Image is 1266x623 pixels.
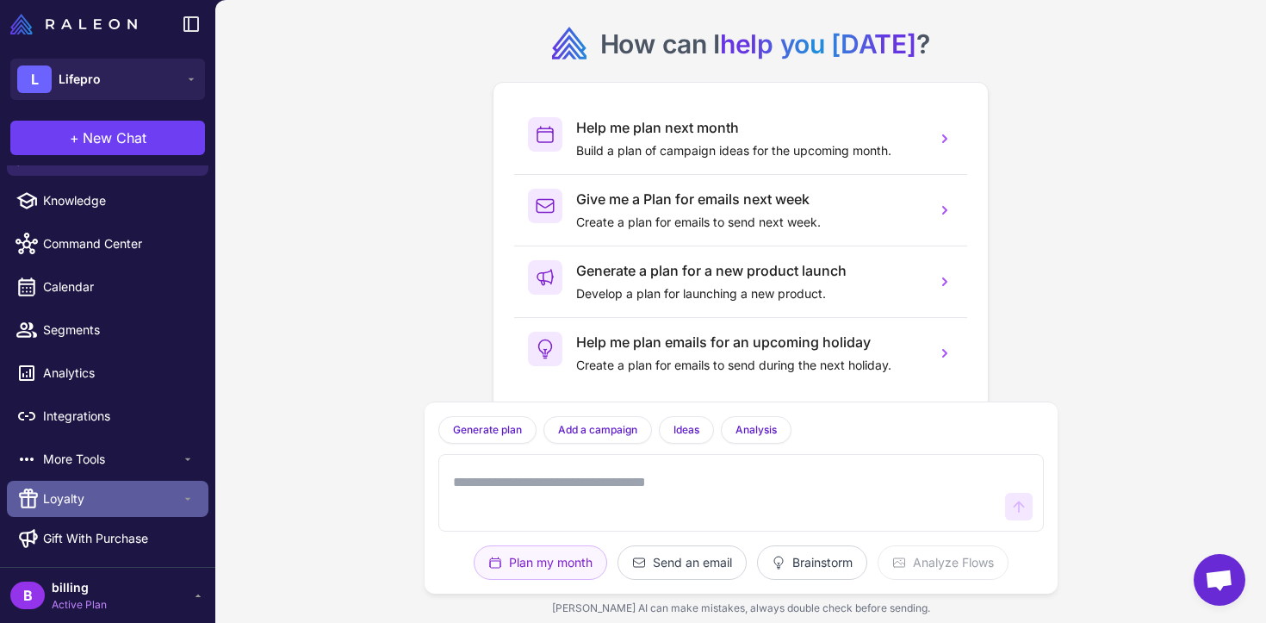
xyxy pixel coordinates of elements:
[43,191,195,210] span: Knowledge
[7,520,208,557] a: Gift With Purchase
[43,529,148,548] span: Gift With Purchase
[83,128,146,148] span: New Chat
[59,70,101,89] span: Lifepro
[17,65,52,93] div: L
[7,269,208,305] a: Calendar
[576,260,922,281] h3: Generate a plan for a new product launch
[43,234,195,253] span: Command Center
[70,128,79,148] span: +
[659,416,714,444] button: Ideas
[453,422,522,438] span: Generate plan
[600,27,930,61] h2: How can I ?
[735,422,777,438] span: Analysis
[7,355,208,391] a: Analytics
[576,189,922,209] h3: Give me a Plan for emails next week
[438,416,537,444] button: Generate plan
[425,594,1058,623] div: [PERSON_NAME] AI can make mistakes, always double check before sending.
[7,398,208,434] a: Integrations
[878,545,1008,580] button: Analyze Flows
[43,450,181,469] span: More Tools
[757,545,867,580] button: Brainstorm
[721,416,791,444] button: Analysis
[52,578,107,597] span: billing
[7,183,208,219] a: Knowledge
[10,582,45,609] div: B
[576,332,922,352] h3: Help me plan emails for an upcoming holiday
[43,321,195,340] span: Segments
[52,597,107,613] span: Active Plan
[1194,554,1245,606] a: Open chat
[673,422,699,438] span: Ideas
[43,489,181,508] span: Loyalty
[7,226,208,262] a: Command Center
[474,545,607,580] button: Plan my month
[43,277,195,296] span: Calendar
[10,121,205,155] button: +New Chat
[576,356,922,375] p: Create a plan for emails to send during the next holiday.
[10,59,205,100] button: LLifepro
[7,312,208,348] a: Segments
[543,416,652,444] button: Add a campaign
[720,28,916,59] span: help you [DATE]
[576,141,922,160] p: Build a plan of campaign ideas for the upcoming month.
[10,14,137,34] img: Raleon Logo
[43,364,195,383] span: Analytics
[617,545,747,580] button: Send an email
[576,284,922,303] p: Develop a plan for launching a new product.
[576,213,922,232] p: Create a plan for emails to send next week.
[43,407,195,426] span: Integrations
[558,422,637,438] span: Add a campaign
[576,117,922,138] h3: Help me plan next month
